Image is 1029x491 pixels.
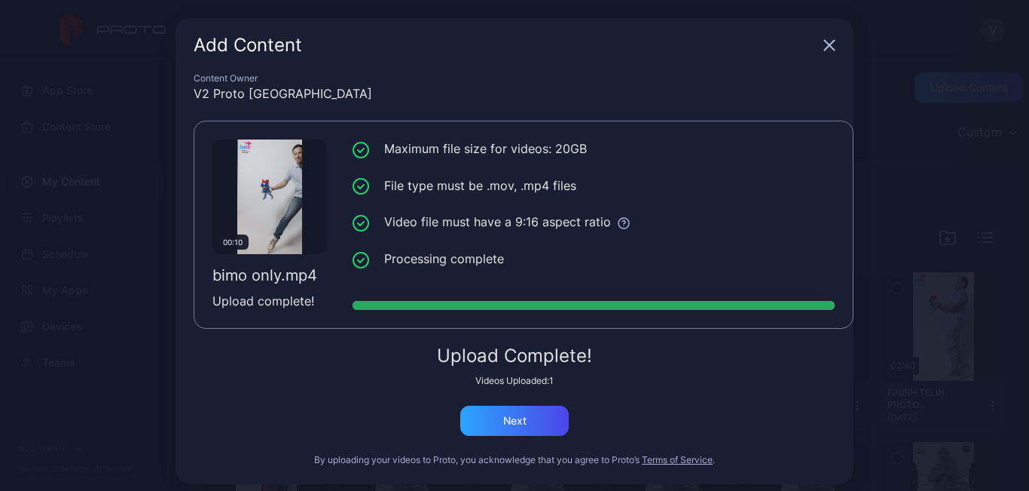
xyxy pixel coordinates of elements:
[194,347,835,365] div: Upload Complete!
[353,140,835,158] li: Maximum file size for videos: 20GB
[212,266,327,284] div: bimo only.mp4
[212,292,327,310] div: Upload complete!
[460,406,569,436] button: Next
[194,84,835,103] div: V2 Proto [GEOGRAPHIC_DATA]
[353,213,835,232] li: Video file must have a 9:16 aspect ratio
[353,250,835,269] li: Processing complete
[194,454,835,466] div: By uploading your videos to Proto, you acknowledge that you agree to Proto’s .
[503,415,527,427] div: Next
[217,235,249,250] div: 00:10
[194,375,835,387] div: Videos Uploaded: 1
[353,176,835,195] li: File type must be .mov, .mp4 files
[194,36,817,54] div: Add Content
[642,454,713,466] button: Terms of Service
[194,72,835,84] div: Content Owner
